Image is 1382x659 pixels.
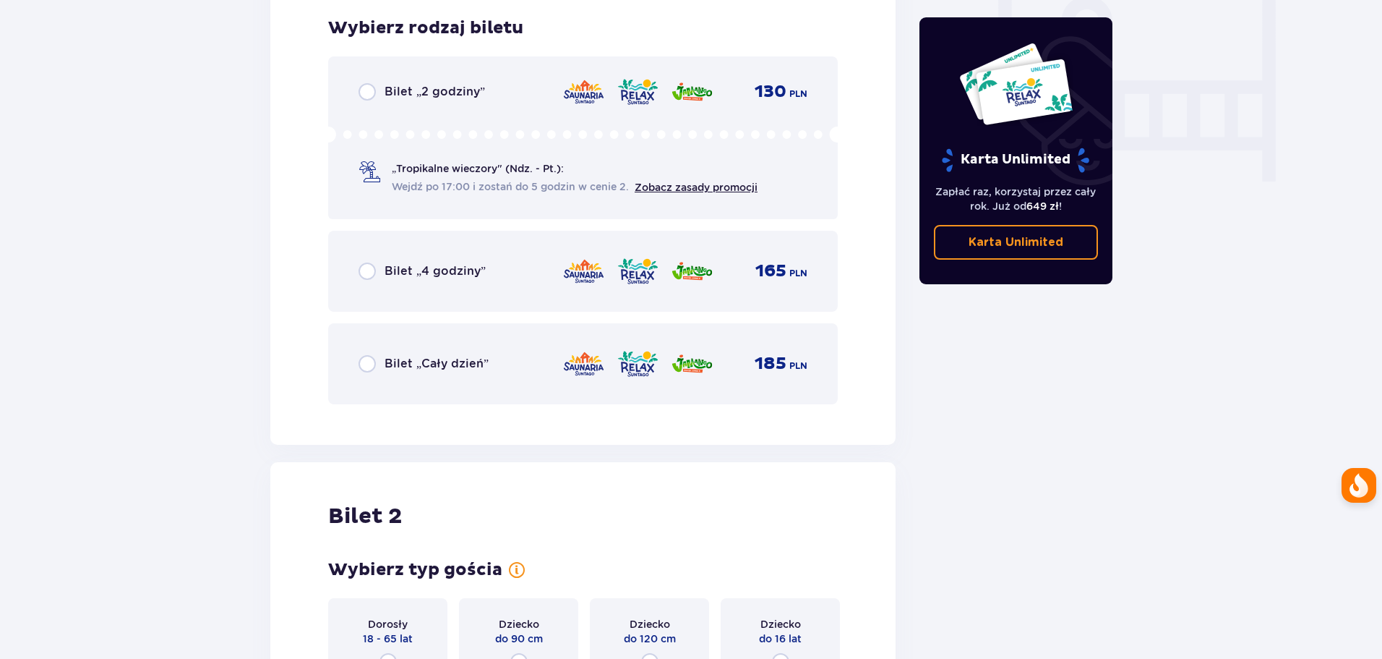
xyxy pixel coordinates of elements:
p: Dziecko [760,617,801,632]
img: zone logo [617,256,659,286]
img: zone logo [562,77,605,107]
p: Dziecko [630,617,670,632]
p: Bilet „4 godziny” [385,263,486,279]
p: Karta Unlimited [940,148,1091,173]
img: zone logo [671,349,713,379]
span: Wejdź po 17:00 i zostań do 5 godzin w cenie 2. [392,179,629,194]
p: Bilet „2 godziny” [385,84,485,100]
p: do 16 lat [759,632,802,646]
img: zone logo [617,349,659,379]
p: PLN [789,360,807,373]
p: PLN [789,267,807,280]
p: 18 - 65 lat [363,632,413,646]
p: Zapłać raz, korzystaj przez cały rok. Już od ! [934,184,1099,213]
p: PLN [789,88,807,101]
p: do 120 cm [624,632,676,646]
p: 130 [755,81,786,103]
p: Bilet 2 [328,503,402,530]
img: zone logo [671,77,713,107]
p: Dziecko [499,617,539,632]
p: do 90 cm [495,632,543,646]
p: Karta Unlimited [969,234,1063,250]
a: Zobacz zasady promocji [635,182,757,193]
p: Dorosły [368,617,408,632]
a: Karta Unlimited [934,225,1099,260]
p: 185 [755,353,786,375]
p: Wybierz rodzaj biletu [328,17,523,39]
span: 649 zł [1026,200,1059,212]
p: Wybierz typ gościa [328,559,502,581]
img: zone logo [562,349,605,379]
img: zone logo [617,77,659,107]
p: Bilet „Cały dzień” [385,356,489,372]
p: 165 [755,260,786,282]
img: zone logo [671,256,713,286]
p: „Tropikalne wieczory" (Ndz. - Pt.): [392,161,564,176]
img: zone logo [562,256,605,286]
